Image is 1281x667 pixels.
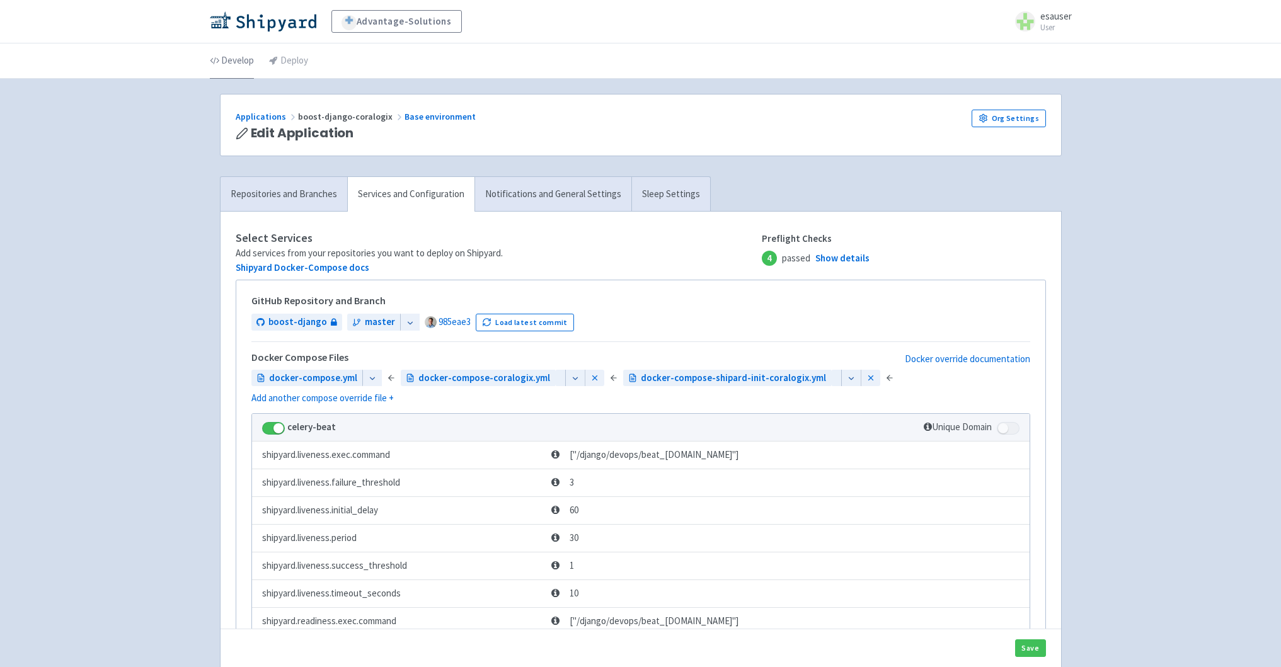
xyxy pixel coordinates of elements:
a: Develop [210,43,254,79]
div: Add services from your repositories you want to deploy on Shipyard. [236,246,762,261]
span: Preflight Checks [762,232,870,246]
a: Base environment [405,111,478,122]
a: esauser User [1008,11,1072,31]
button: Load latest commit [476,314,575,331]
span: 1 [551,559,574,573]
td: shipyard.readiness.exec.command [252,608,548,636]
a: Notifications and General Settings [474,177,631,212]
a: docker-compose-shipard-init-coralogix.yml [623,370,831,387]
span: Unique Domain [924,421,992,433]
span: master [365,315,395,329]
span: passed [762,251,870,266]
span: boost-django [268,315,327,329]
td: shipyard.liveness.success_threshold [252,552,548,580]
span: docker-compose-coralogix.yml [418,371,550,385]
a: Deploy [269,43,308,79]
a: Shipyard Docker-Compose docs [236,261,369,273]
button: Save [1015,639,1046,657]
a: Applications [236,111,298,122]
strong: celery-beat [287,421,336,433]
td: shipyard.liveness.exec.command [252,442,548,469]
span: docker-compose.yml [269,371,357,385]
span: 4 [762,251,777,266]
span: Edit Application [251,126,354,140]
h5: GitHub Repository and Branch [251,295,1030,307]
a: Add another compose override file + [251,391,394,406]
a: Org Settings [972,110,1046,127]
a: Advantage-Solutions [331,10,462,33]
a: master [347,314,400,331]
a: Services and Configuration [347,177,474,212]
img: Shipyard logo [210,11,316,31]
span: 30 [551,531,578,545]
span: 60 [551,503,578,518]
a: Sleep Settings [631,177,710,212]
h5: Docker Compose File s [251,352,348,363]
td: shipyard.liveness.period [252,525,548,552]
span: 10 [551,586,578,601]
a: Show details [815,251,870,266]
span: boost-django-coralogix [298,111,405,122]
h4: Select Services [236,232,762,244]
a: Repositories and Branches [221,177,347,212]
span: ["/django/devops/beat_[DOMAIN_NAME]"] [551,448,738,462]
td: shipyard.liveness.failure_threshold [252,469,548,497]
a: boost-django [251,314,342,331]
span: ["/django/devops/beat_[DOMAIN_NAME]"] [551,614,738,629]
td: shipyard.liveness.initial_delay [252,497,548,525]
a: Docker override documentation [905,352,1030,370]
span: docker-compose-shipard-init-coralogix.yml [641,371,826,385]
a: 985eae3 [439,316,471,328]
small: User [1040,23,1072,31]
span: esauser [1040,10,1072,22]
td: shipyard.liveness.timeout_seconds [252,580,548,608]
a: docker-compose.yml [251,370,362,387]
span: 3 [551,476,574,490]
a: docker-compose-coralogix.yml [401,370,555,387]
